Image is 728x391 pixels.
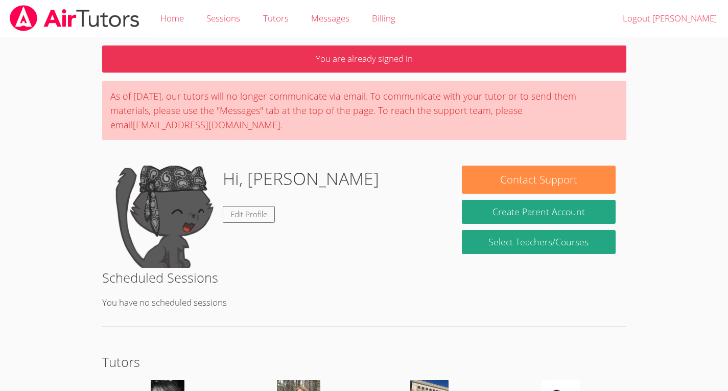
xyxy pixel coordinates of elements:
[223,206,275,223] a: Edit Profile
[102,81,626,140] div: As of [DATE], our tutors will no longer communicate via email. To communicate with your tutor or ...
[102,45,626,73] p: You are already signed in
[311,12,349,24] span: Messages
[102,352,626,372] h2: Tutors
[462,166,616,194] button: Contact Support
[9,5,140,31] img: airtutors_banner-c4298cdbf04f3fff15de1276eac7730deb9818008684d7c2e4769d2f7ddbe033.png
[462,230,616,254] a: Select Teachers/Courses
[102,295,626,310] p: You have no scheduled sessions
[112,166,215,268] img: default.png
[102,268,626,287] h2: Scheduled Sessions
[462,200,616,224] button: Create Parent Account
[223,166,379,192] h1: Hi, [PERSON_NAME]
